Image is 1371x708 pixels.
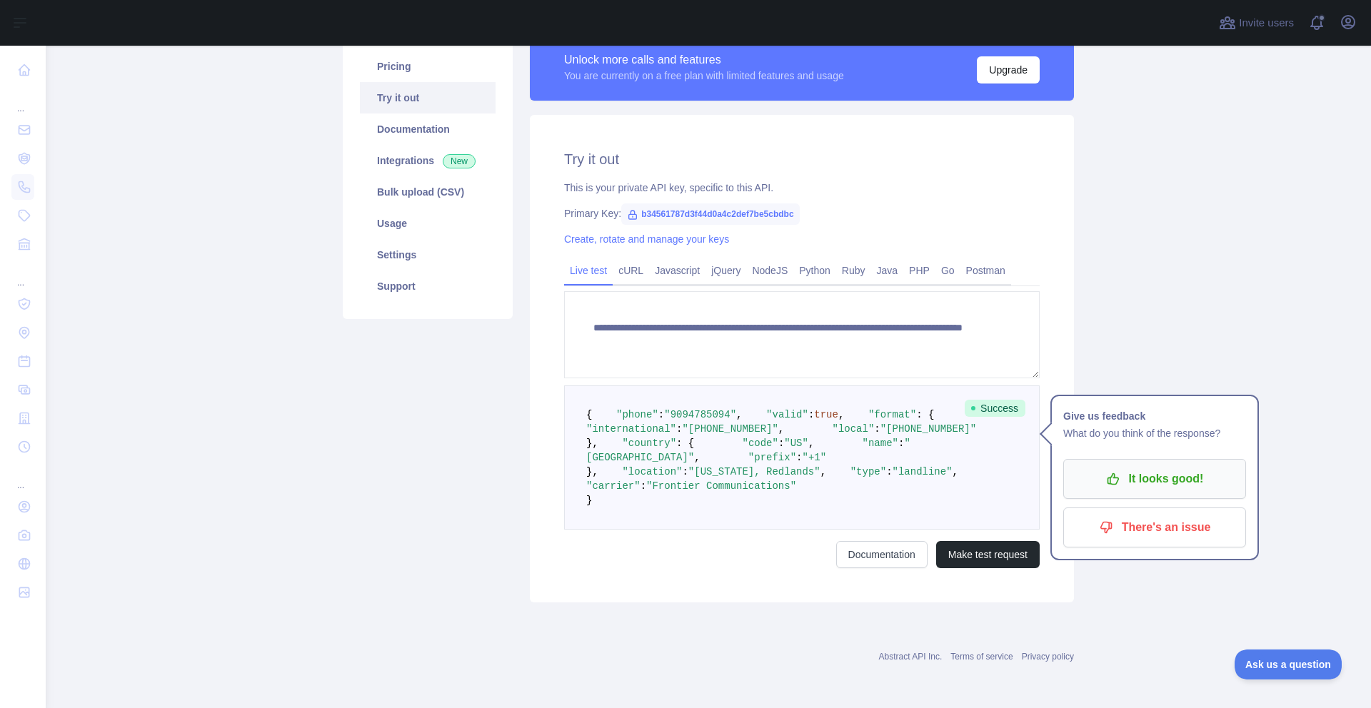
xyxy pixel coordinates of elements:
[360,270,496,302] a: Support
[953,466,958,477] span: ,
[836,541,928,568] a: Documentation
[965,400,1025,417] span: Success
[564,69,844,83] div: You are currently on a free plan with limited features and usage
[874,423,880,435] span: :
[586,423,676,435] span: "international"
[360,176,496,208] a: Bulk upload (CSV)
[586,480,641,492] span: "carrier"
[360,208,496,239] a: Usage
[622,466,682,477] span: "location"
[1063,425,1246,442] p: What do you think of the response?
[682,466,688,477] span: :
[868,409,916,420] span: "format"
[676,438,694,449] span: : {
[838,409,844,420] span: ,
[11,260,34,288] div: ...
[766,409,808,420] span: "valid"
[676,423,682,435] span: :
[796,452,802,463] span: :
[960,259,1011,282] a: Postman
[820,466,826,477] span: ,
[1239,15,1294,31] span: Invite users
[694,452,700,463] span: ,
[880,423,976,435] span: "[PHONE_NUMBER]"
[360,113,496,145] a: Documentation
[1235,649,1342,679] iframe: Toggle Customer Support
[863,438,898,449] span: "name"
[658,409,664,420] span: :
[705,259,746,282] a: jQuery
[814,409,838,420] span: true
[646,480,796,492] span: "Frontier Communications"
[1022,652,1074,662] a: Privacy policy
[778,438,784,449] span: :
[11,86,34,114] div: ...
[950,652,1013,662] a: Terms of service
[808,438,814,449] span: ,
[564,181,1040,195] div: This is your private API key, specific to this API.
[664,409,736,420] span: "9094785094"
[903,259,935,282] a: PHP
[613,259,649,282] a: cURL
[586,495,592,506] span: }
[11,462,34,491] div: ...
[649,259,705,282] a: Javascript
[360,145,496,176] a: Integrations New
[832,423,874,435] span: "local"
[1063,408,1246,425] h1: Give us feedback
[360,239,496,270] a: Settings
[682,423,778,435] span: "[PHONE_NUMBER]"
[748,452,796,463] span: "prefix"
[936,541,1040,568] button: Make test request
[641,480,646,492] span: :
[893,466,953,477] span: "landline"
[784,438,808,449] span: "US"
[1216,11,1297,34] button: Invite users
[564,259,613,282] a: Live test
[778,423,784,435] span: ,
[622,438,676,449] span: "country"
[793,259,836,282] a: Python
[879,652,943,662] a: Abstract API Inc.
[360,82,496,113] a: Try it out
[443,154,476,168] span: New
[935,259,960,282] a: Go
[802,452,826,463] span: "+1"
[836,259,871,282] a: Ruby
[871,259,904,282] a: Java
[898,438,904,449] span: :
[742,438,778,449] span: "code"
[977,56,1040,84] button: Upgrade
[886,466,892,477] span: :
[586,438,598,449] span: },
[564,206,1040,221] div: Primary Key:
[621,203,799,225] span: b34561787d3f44d0a4c2def7be5cbdbc
[360,51,496,82] a: Pricing
[916,409,934,420] span: : {
[586,466,598,477] span: },
[564,51,844,69] div: Unlock more calls and features
[616,409,658,420] span: "phone"
[564,233,729,245] a: Create, rotate and manage your keys
[586,409,592,420] span: {
[850,466,886,477] span: "type"
[746,259,793,282] a: NodeJS
[808,409,814,420] span: :
[688,466,820,477] span: "[US_STATE], Redlands"
[564,149,1040,169] h2: Try it out
[736,409,742,420] span: ,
